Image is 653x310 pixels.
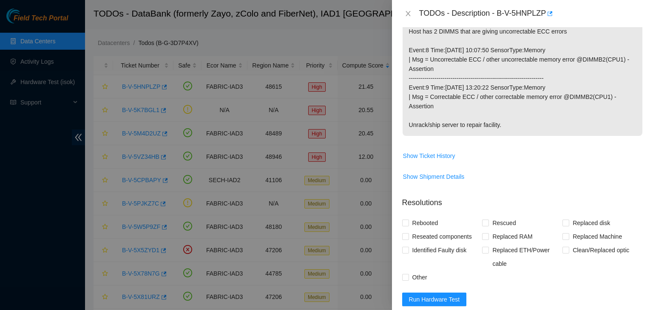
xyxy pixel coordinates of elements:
[403,172,465,181] span: Show Shipment Details
[403,151,455,161] span: Show Ticket History
[489,230,536,243] span: Replaced RAM
[489,216,519,230] span: Rescued
[419,7,643,20] div: TODOs - Description - B-V-5HNPLZP
[405,10,412,17] span: close
[569,243,633,257] span: Clean/Replaced optic
[403,170,465,183] button: Show Shipment Details
[403,149,456,163] button: Show Ticket History
[409,243,470,257] span: Identified Faulty disk
[409,295,460,304] span: Run Hardware Test
[569,216,613,230] span: Replaced disk
[402,190,643,209] p: Resolutions
[409,230,475,243] span: Reseated components
[402,10,414,18] button: Close
[409,216,442,230] span: Rebooted
[569,230,625,243] span: Replaced Machine
[489,243,562,271] span: Replaced ETH/Power cable
[409,271,431,284] span: Other
[402,293,467,306] button: Run Hardware Test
